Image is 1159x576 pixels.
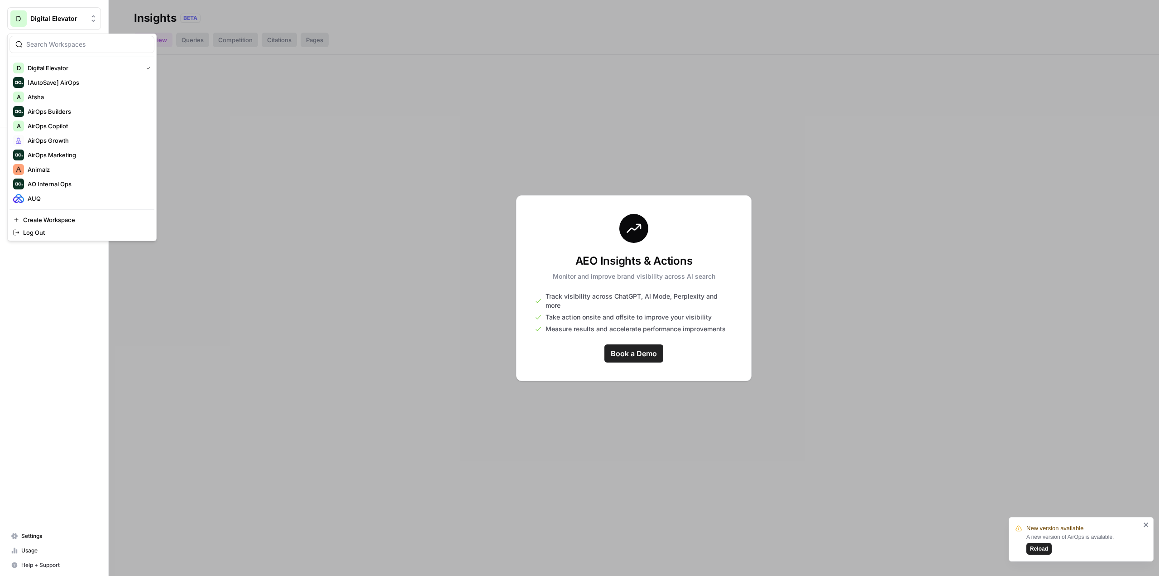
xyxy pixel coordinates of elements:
span: Log Out [23,228,147,237]
button: close [1143,521,1149,528]
span: Help + Support [21,561,97,569]
h3: AEO Insights & Actions [553,254,715,268]
span: Book a Demo [611,348,657,359]
img: AirOps Marketing Logo [13,150,24,160]
div: A new version of AirOps is available. [1026,533,1140,555]
img: [AutoSave] AirOps Logo [13,77,24,88]
span: [AutoSave] AirOps [28,78,147,87]
button: Help + Support [7,558,101,572]
img: Animalz Logo [13,164,24,175]
img: AO Internal Ops Logo [13,179,24,189]
span: Afsha [28,92,147,102]
span: New version available [1026,524,1083,533]
a: Book a Demo [604,344,663,363]
img: AirOps Growth Logo [13,135,24,146]
a: Log Out [10,226,154,239]
span: D [17,63,21,73]
p: Monitor and improve brand visibility across AI search [553,272,715,281]
span: AirOps Marketing [28,150,147,160]
img: AUQ Logo [13,193,24,204]
span: Take action onsite and offsite to improve your visibility [546,313,712,322]
span: A [17,92,21,102]
span: Digital Elevator [30,14,85,23]
span: A [17,121,21,131]
span: Measure results and accelerate performance improvements [546,324,726,334]
span: AirOps Copilot [28,121,147,131]
a: Create Workspace [10,213,154,226]
a: Usage [7,543,101,558]
span: AirOps Growth [28,136,147,145]
span: Animalz [28,165,147,174]
span: Digital Elevator [28,63,139,73]
span: D [16,13,21,24]
span: Settings [21,532,97,540]
span: AirOps Builders [28,107,147,116]
img: AirOps Builders Logo [13,106,24,117]
input: Search Workspaces [26,40,148,49]
span: Usage [21,547,97,555]
span: AUQ [28,194,147,203]
button: Workspace: Digital Elevator [7,7,101,30]
a: Settings [7,529,101,543]
span: Reload [1030,545,1048,553]
span: Create Workspace [23,215,147,224]
span: Track visibility across ChatGPT, AI Mode, Perplexity and more [546,292,733,310]
div: Workspace: Digital Elevator [7,34,157,241]
span: AO Internal Ops [28,179,147,189]
button: Reload [1026,543,1052,555]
